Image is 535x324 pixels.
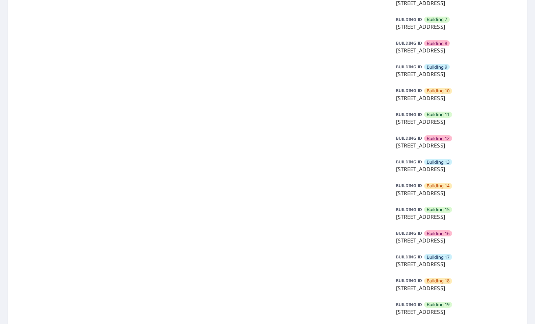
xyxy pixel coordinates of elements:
[427,301,450,308] span: Building 19
[396,308,516,316] p: [STREET_ADDRESS]
[396,278,422,283] p: BUILDING ID
[396,88,422,93] p: BUILDING ID
[396,135,422,141] p: BUILDING ID
[396,118,516,126] p: [STREET_ADDRESS]
[396,94,516,102] p: [STREET_ADDRESS]
[396,70,516,78] p: [STREET_ADDRESS]
[427,40,447,47] span: Building 8
[396,189,516,197] p: [STREET_ADDRESS]
[427,88,450,94] span: Building 10
[396,40,422,46] p: BUILDING ID
[396,159,422,165] p: BUILDING ID
[427,278,450,284] span: Building 18
[396,46,516,54] p: [STREET_ADDRESS]
[427,206,450,213] span: Building 15
[396,112,422,117] p: BUILDING ID
[396,183,422,188] p: BUILDING ID
[427,230,450,237] span: Building 16
[396,236,516,245] p: [STREET_ADDRESS]
[396,165,516,173] p: [STREET_ADDRESS]
[396,23,516,31] p: [STREET_ADDRESS]
[396,260,516,268] p: [STREET_ADDRESS]
[396,230,422,236] p: BUILDING ID
[427,64,447,70] span: Building 9
[396,213,516,221] p: [STREET_ADDRESS]
[396,254,422,260] p: BUILDING ID
[427,159,450,165] span: Building 13
[396,207,422,212] p: BUILDING ID
[396,141,516,149] p: [STREET_ADDRESS]
[427,135,450,142] span: Building 12
[396,17,422,22] p: BUILDING ID
[427,183,450,189] span: Building 14
[396,64,422,70] p: BUILDING ID
[396,302,422,307] p: BUILDING ID
[396,284,516,292] p: [STREET_ADDRESS]
[427,254,450,260] span: Building 17
[427,16,447,23] span: Building 7
[427,111,450,118] span: Building 11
